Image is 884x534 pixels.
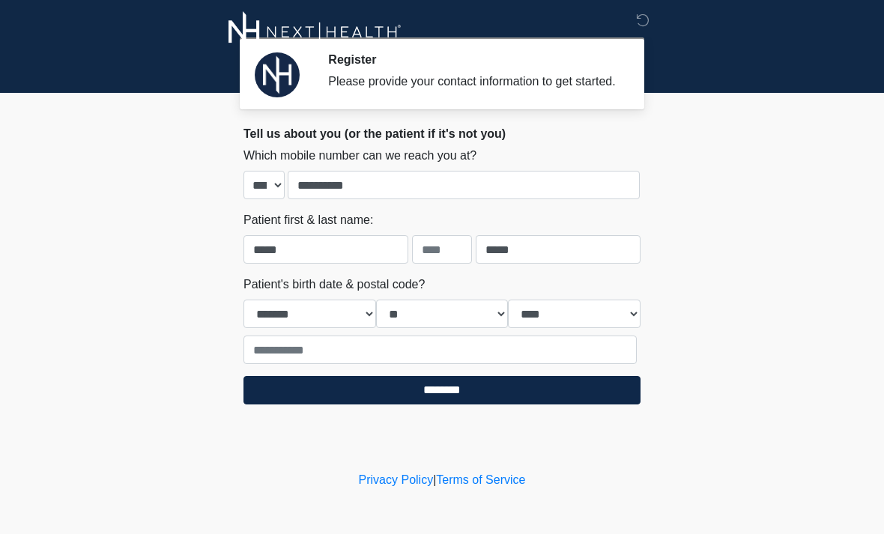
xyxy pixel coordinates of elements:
label: Patient first & last name: [243,211,373,229]
div: Please provide your contact information to get started. [328,73,618,91]
a: Terms of Service [436,473,525,486]
label: Patient's birth date & postal code? [243,276,425,294]
label: Which mobile number can we reach you at? [243,147,476,165]
a: | [433,473,436,486]
a: Privacy Policy [359,473,434,486]
img: Next-Health Logo [228,11,402,52]
h2: Tell us about you (or the patient if it's not you) [243,127,641,141]
img: Agent Avatar [255,52,300,97]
